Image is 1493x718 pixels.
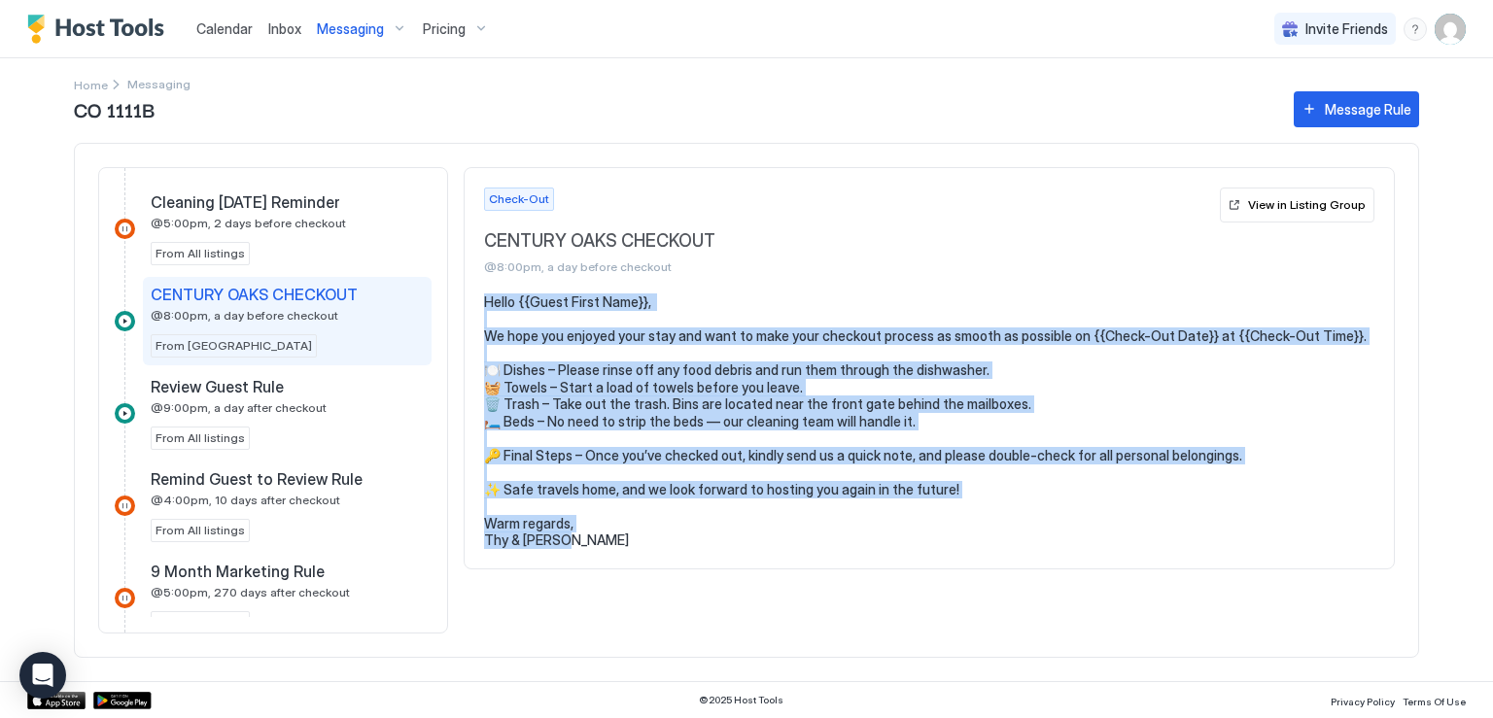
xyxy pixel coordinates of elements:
span: Terms Of Use [1403,696,1466,707]
span: Pricing [423,20,466,38]
span: From All listings [156,522,245,539]
span: Cleaning [DATE] Reminder [151,192,340,212]
a: Google Play Store [93,692,152,709]
span: © 2025 Host Tools [699,694,783,706]
a: Home [74,74,108,94]
a: Privacy Policy [1331,690,1395,710]
button: View in Listing Group [1220,188,1374,222]
span: 9 Month Marketing Rule [151,562,325,581]
a: Terms Of Use [1403,690,1466,710]
span: Messaging [317,20,384,38]
pre: Hello {{Guest First Name}}, We hope you enjoyed your stay and want to make your checkout process ... [484,293,1374,549]
span: @5:00pm, 2 days before checkout [151,216,346,230]
div: Open Intercom Messenger [19,652,66,699]
span: @4:00pm, 10 days after checkout [151,493,340,507]
a: Host Tools Logo [27,15,173,44]
span: CENTURY OAKS CHECKOUT [484,230,1212,253]
span: CO 1111B [74,94,1274,123]
span: @5:00pm, 270 days after checkout [151,585,350,599]
span: Calendar [196,20,253,37]
button: Message Rule [1294,91,1419,127]
div: View in Listing Group [1248,196,1366,214]
span: From All listings [156,614,245,632]
a: Calendar [196,18,253,39]
span: Privacy Policy [1331,696,1395,707]
span: Inbox [268,20,301,37]
span: Check-Out [489,190,549,208]
span: Home [74,78,108,92]
span: Invite Friends [1305,20,1388,38]
span: From All listings [156,245,245,262]
div: User profile [1435,14,1466,45]
span: Breadcrumb [127,77,191,91]
div: menu [1404,17,1427,41]
span: From All listings [156,429,245,447]
span: @8:00pm, a day before checkout [151,308,338,323]
span: @8:00pm, a day before checkout [484,259,1212,274]
span: CENTURY OAKS CHECKOUT [151,285,358,304]
a: Inbox [268,18,301,39]
span: @9:00pm, a day after checkout [151,400,327,415]
div: Breadcrumb [74,74,108,94]
span: Remind Guest to Review Rule [151,469,363,489]
span: Review Guest Rule [151,377,284,396]
span: From [GEOGRAPHIC_DATA] [156,337,312,355]
div: Message Rule [1325,99,1411,120]
a: App Store [27,692,86,709]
